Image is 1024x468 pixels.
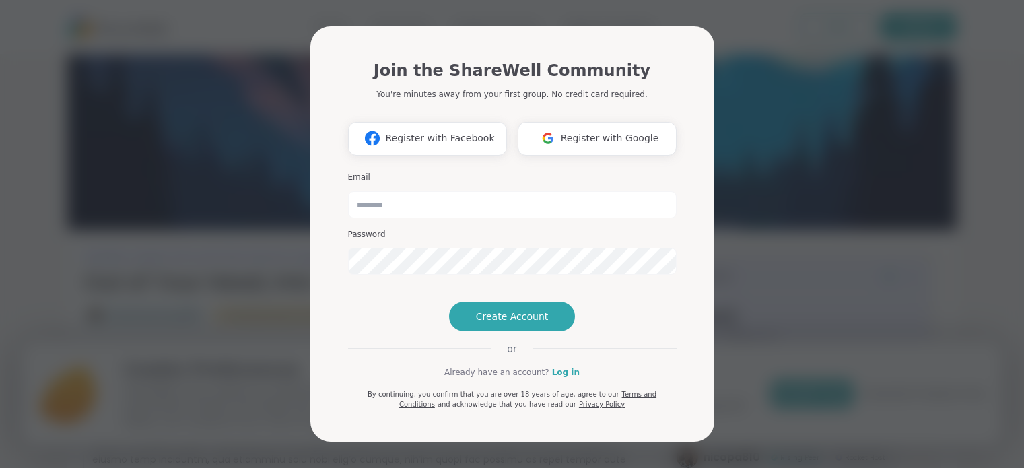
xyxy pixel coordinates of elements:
[438,401,576,408] span: and acknowledge that you have read our
[348,122,507,156] button: Register with Facebook
[374,59,650,83] h1: Join the ShareWell Community
[476,310,549,323] span: Create Account
[360,126,385,151] img: ShareWell Logomark
[491,342,533,356] span: or
[444,366,549,378] span: Already have an account?
[561,131,659,145] span: Register with Google
[449,302,576,331] button: Create Account
[579,401,625,408] a: Privacy Policy
[518,122,677,156] button: Register with Google
[376,88,647,100] p: You're minutes away from your first group. No credit card required.
[385,131,494,145] span: Register with Facebook
[552,366,580,378] a: Log in
[348,229,677,240] h3: Password
[348,172,677,183] h3: Email
[368,391,619,398] span: By continuing, you confirm that you are over 18 years of age, agree to our
[535,126,561,151] img: ShareWell Logomark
